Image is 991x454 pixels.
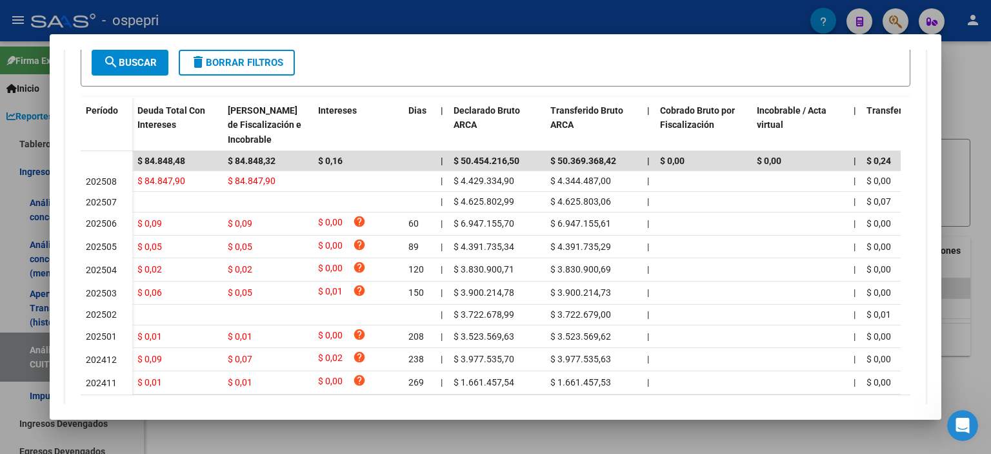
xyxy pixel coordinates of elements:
[441,264,443,274] span: |
[353,238,366,251] i: help
[752,97,848,154] datatable-header-cell: Incobrable / Acta virtual
[81,97,132,151] datatable-header-cell: Período
[550,287,611,298] span: $ 3.900.214,73
[791,404,806,418] a: 1
[660,156,685,166] span: $ 0,00
[647,377,649,387] span: |
[441,331,443,342] span: |
[137,218,162,229] span: $ 0,09
[866,196,891,207] span: $ 0,07
[545,97,642,154] datatable-header-cell: Transferido Bruto ARCA
[103,57,157,68] span: Buscar
[550,309,611,320] span: $ 3.722.679,00
[866,176,891,186] span: $ 0,00
[647,176,649,186] span: |
[441,218,443,229] span: |
[441,196,443,207] span: |
[228,156,275,166] span: $ 84.848,32
[137,331,162,342] span: $ 0,01
[877,404,902,418] a: go to last page
[454,331,514,342] span: $ 3.523.569,63
[647,156,650,166] span: |
[81,395,245,428] div: 22 total
[86,197,117,207] span: 202507
[854,218,856,229] span: |
[830,404,845,418] a: 3
[861,97,958,154] datatable-header-cell: Transferido De Más
[854,156,856,166] span: |
[866,377,891,387] span: $ 0,00
[318,261,343,278] span: $ 0,00
[190,57,283,68] span: Borrar Filtros
[550,176,611,186] span: $ 4.344.487,00
[408,105,426,116] span: Dias
[353,284,366,297] i: help
[318,238,343,256] span: $ 0,00
[854,105,856,116] span: |
[655,97,752,154] datatable-header-cell: Cobrado Bruto por Fiscalización
[408,331,424,342] span: 208
[647,242,649,252] span: |
[441,105,443,116] span: |
[454,287,514,298] span: $ 3.900.214,78
[408,354,424,364] span: 238
[137,264,162,274] span: $ 0,02
[318,374,343,391] span: $ 0,00
[454,242,514,252] span: $ 4.391.735,34
[647,264,649,274] span: |
[86,331,117,342] span: 202501
[854,287,856,298] span: |
[866,287,891,298] span: $ 0,00
[353,374,366,387] i: help
[660,105,735,130] span: Cobrado Bruto por Fiscalización
[137,156,185,166] span: $ 84.848,48
[137,105,205,130] span: Deuda Total Con Intereses
[647,196,649,207] span: |
[550,196,611,207] span: $ 4.625.803,06
[228,242,252,252] span: $ 0,05
[642,97,655,154] datatable-header-cell: |
[86,105,118,116] span: Período
[441,242,443,252] span: |
[408,377,424,387] span: 269
[228,331,252,342] span: $ 0,01
[454,354,514,364] span: $ 3.977.535,70
[86,378,117,388] span: 202411
[454,264,514,274] span: $ 3.830.900,71
[137,354,162,364] span: $ 0,09
[353,328,366,341] i: help
[137,242,162,252] span: $ 0,05
[86,309,117,320] span: 202502
[441,354,443,364] span: |
[353,351,366,364] i: help
[86,355,117,365] span: 202412
[854,354,856,364] span: |
[454,156,519,166] span: $ 50.454.216,50
[866,264,891,274] span: $ 0,00
[403,97,435,154] datatable-header-cell: Dias
[441,156,443,166] span: |
[318,284,343,302] span: $ 0,01
[866,309,891,320] span: $ 0,01
[454,218,514,229] span: $ 6.947.155,70
[86,176,117,187] span: 202508
[866,218,891,229] span: $ 0,00
[454,176,514,186] span: $ 4.429.334,90
[808,400,828,422] li: page 2
[86,242,117,252] span: 202505
[550,242,611,252] span: $ 4.391.735,29
[647,354,649,364] span: |
[86,288,117,298] span: 202503
[318,351,343,368] span: $ 0,02
[441,176,443,186] span: |
[137,377,162,387] span: $ 0,01
[228,354,252,364] span: $ 0,07
[550,156,616,166] span: $ 50.369.368,42
[318,105,357,116] span: Intereses
[854,377,856,387] span: |
[408,264,424,274] span: 120
[454,377,514,387] span: $ 1.661.457,54
[757,156,781,166] span: $ 0,00
[550,331,611,342] span: $ 3.523.569,62
[647,287,649,298] span: |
